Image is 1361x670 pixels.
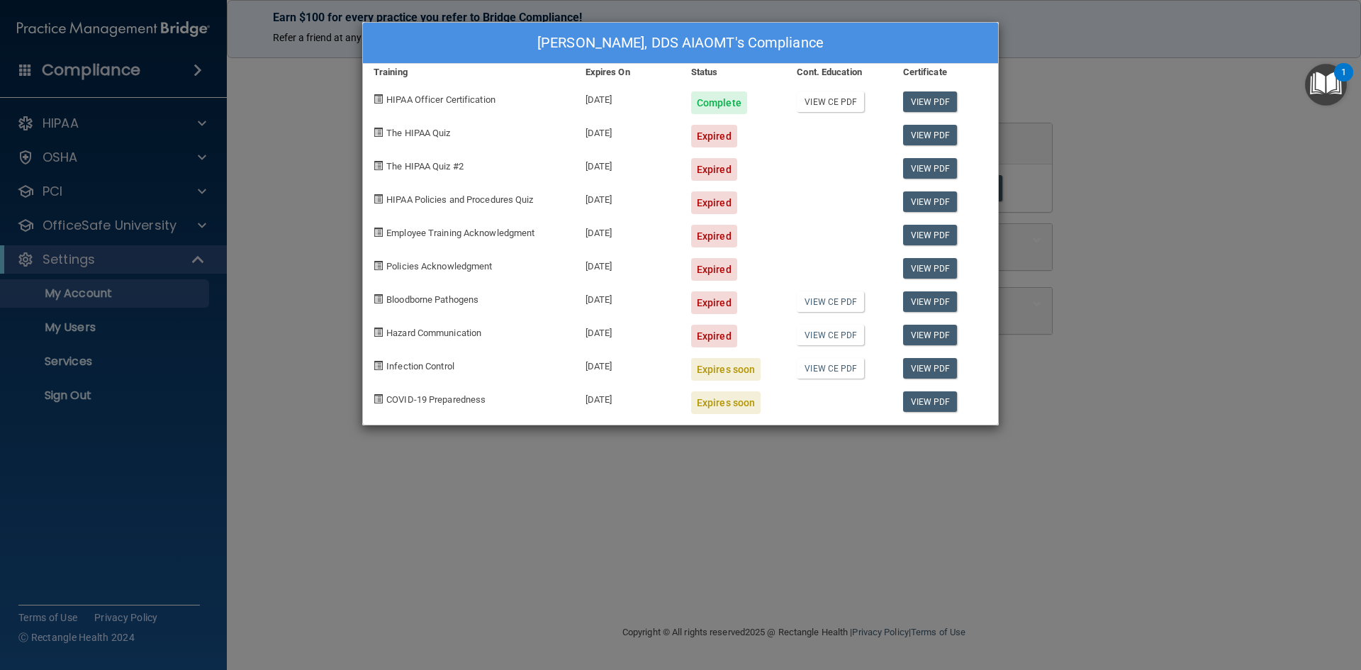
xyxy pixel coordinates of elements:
a: View PDF [903,391,958,412]
div: Cont. Education [786,64,892,81]
div: [DATE] [575,314,680,347]
div: [DATE] [575,114,680,147]
div: [DATE] [575,147,680,181]
span: COVID-19 Preparedness [386,394,486,405]
div: Status [680,64,786,81]
div: Expired [691,158,737,181]
span: Infection Control [386,361,454,372]
span: HIPAA Officer Certification [386,94,495,105]
div: [PERSON_NAME], DDS AIAOMT's Compliance [363,23,998,64]
span: HIPAA Policies and Procedures Quiz [386,194,533,205]
div: Expired [691,258,737,281]
span: Policies Acknowledgment [386,261,492,272]
div: Complete [691,91,747,114]
div: [DATE] [575,381,680,414]
a: View PDF [903,225,958,245]
div: Expires soon [691,358,761,381]
a: View CE PDF [797,325,864,345]
div: [DATE] [575,81,680,114]
div: 1 [1341,72,1346,91]
a: View PDF [903,325,958,345]
div: [DATE] [575,347,680,381]
a: View PDF [903,158,958,179]
a: View PDF [903,91,958,112]
a: View PDF [903,125,958,145]
a: View CE PDF [797,91,864,112]
span: The HIPAA Quiz [386,128,450,138]
a: View CE PDF [797,291,864,312]
a: View CE PDF [797,358,864,379]
div: Expired [691,125,737,147]
span: Hazard Communication [386,328,481,338]
div: Expired [691,325,737,347]
div: [DATE] [575,214,680,247]
div: Certificate [892,64,998,81]
div: Training [363,64,575,81]
div: Expires On [575,64,680,81]
span: The HIPAA Quiz #2 [386,161,464,172]
a: View PDF [903,258,958,279]
a: View PDF [903,291,958,312]
a: View PDF [903,358,958,379]
div: [DATE] [575,181,680,214]
div: Expired [691,225,737,247]
div: Expired [691,191,737,214]
div: Expires soon [691,391,761,414]
div: Expired [691,291,737,314]
div: [DATE] [575,247,680,281]
button: Open Resource Center, 1 new notification [1305,64,1347,106]
span: Employee Training Acknowledgment [386,228,534,238]
div: [DATE] [575,281,680,314]
a: View PDF [903,191,958,212]
span: Bloodborne Pathogens [386,294,478,305]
